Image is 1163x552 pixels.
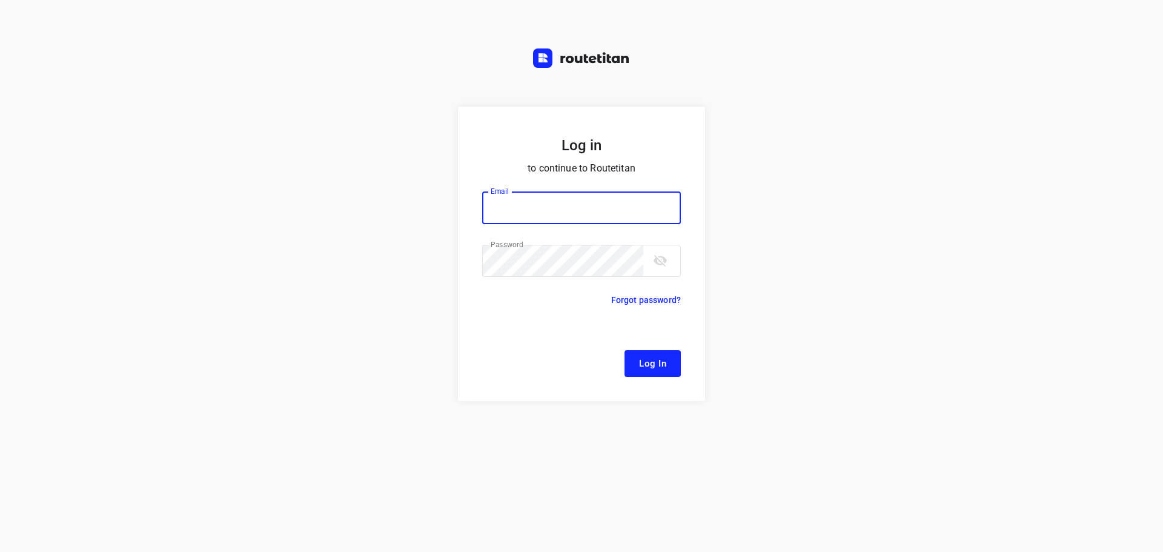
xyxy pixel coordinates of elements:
h5: Log in [482,136,681,155]
p: to continue to Routetitan [482,160,681,177]
span: Log In [639,356,666,371]
button: Log In [625,350,681,377]
p: Forgot password? [611,293,681,307]
img: Routetitan [533,48,630,68]
button: toggle password visibility [648,248,672,273]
